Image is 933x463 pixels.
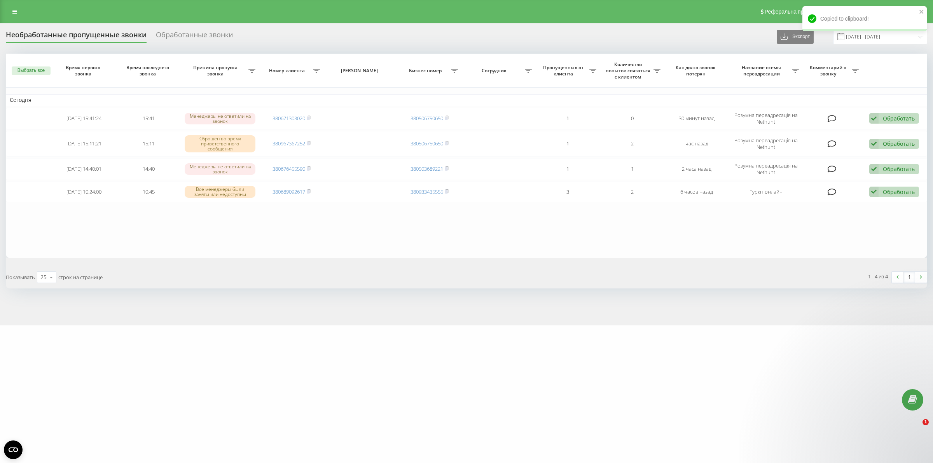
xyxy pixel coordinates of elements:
[536,131,600,157] td: 1
[729,131,803,157] td: Розумна переадресація на Nethunt
[123,65,174,77] span: Время последнего звонка
[263,68,313,74] span: Номер клиента
[185,113,255,124] div: Менеджеры не ответили на звонок
[466,68,525,74] span: Сотрудник
[6,31,147,43] div: Необработанные пропущенные звонки
[729,158,803,180] td: Розумна переадресація на Nethunt
[883,140,915,147] div: Обработать
[52,131,117,157] td: [DATE] 15:11:21
[536,108,600,129] td: 1
[883,165,915,173] div: Обработать
[883,188,915,196] div: Обработать
[273,140,305,147] a: 380967367252
[411,115,443,122] a: 380506750650
[411,140,443,147] a: 380506750650
[919,9,924,16] button: close
[401,68,451,74] span: Бизнес номер
[729,182,803,202] td: Гуркіт онлайн
[600,131,665,157] td: 2
[59,65,110,77] span: Время первого звонка
[883,115,915,122] div: Обработать
[777,30,814,44] button: Экспорт
[331,68,390,74] span: [PERSON_NAME]
[600,182,665,202] td: 2
[185,186,255,197] div: Все менеджеры были заняты или недоступны
[907,419,925,438] iframe: Intercom live chat
[923,419,929,425] span: 1
[536,158,600,180] td: 1
[273,115,305,122] a: 380671303020
[807,65,852,77] span: Комментарий к звонку
[733,65,792,77] span: Название схемы переадресации
[116,182,181,202] td: 10:45
[600,158,665,180] td: 1
[729,108,803,129] td: Розумна переадресація на Nethunt
[664,131,729,157] td: час назад
[12,66,51,75] button: Выбрать все
[185,135,255,152] div: Сброшен во время приветственного сообщения
[52,158,117,180] td: [DATE] 14:40:01
[116,108,181,129] td: 15:41
[52,108,117,129] td: [DATE] 15:41:24
[671,65,722,77] span: Как долго звонок потерян
[604,61,654,80] span: Количество попыток связаться с клиентом
[6,274,35,281] span: Показывать
[536,182,600,202] td: 3
[273,188,305,195] a: 380689092617
[664,158,729,180] td: 2 часа назад
[52,182,117,202] td: [DATE] 10:24:00
[664,108,729,129] td: 30 минут назад
[411,165,443,172] a: 380503689221
[156,31,233,43] div: Обработанные звонки
[58,274,103,281] span: строк на странице
[664,182,729,202] td: 6 часов назад
[40,273,47,281] div: 25
[540,65,589,77] span: Пропущенных от клиента
[765,9,822,15] span: Реферальна програма
[411,188,443,195] a: 380933435555
[4,440,23,459] button: Open CMP widget
[185,163,255,175] div: Менеджеры не ответили на звонок
[273,165,305,172] a: 380676455590
[600,108,665,129] td: 0
[185,65,248,77] span: Причина пропуска звонка
[802,6,927,31] div: Copied to clipboard!
[116,158,181,180] td: 14:40
[116,131,181,157] td: 15:11
[6,94,927,106] td: Сегодня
